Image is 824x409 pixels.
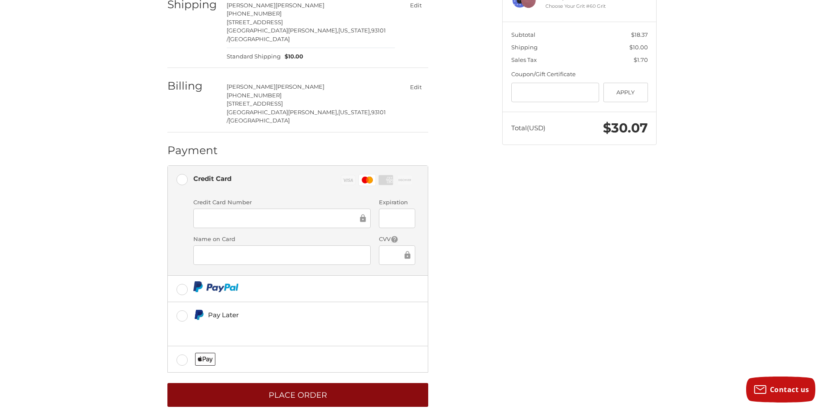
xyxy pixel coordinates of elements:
[511,56,537,63] span: Sales Tax
[193,281,239,292] img: PayPal icon
[603,83,648,102] button: Apply
[379,198,415,207] label: Expiration
[193,171,231,186] div: Credit Card
[227,27,386,42] span: 93101 /
[167,383,428,407] button: Place Order
[199,250,365,260] iframe: Secure Credit Card Frame - Cardholder Name
[193,235,371,244] label: Name on Card
[511,70,648,79] div: Coupon/Gift Certificate
[338,109,371,116] span: [US_STATE],
[511,124,545,132] span: Total (USD)
[276,2,324,9] span: [PERSON_NAME]
[228,35,290,42] span: [GEOGRAPHIC_DATA]
[167,79,218,93] h2: Billing
[227,19,283,26] span: [STREET_ADDRESS]
[227,109,338,116] span: [GEOGRAPHIC_DATA][PERSON_NAME],
[634,56,648,63] span: $1.70
[208,308,369,322] div: Pay Later
[511,83,600,102] input: Gift Certificate or Coupon Code
[276,83,324,90] span: [PERSON_NAME]
[227,92,282,99] span: [PHONE_NUMBER]
[193,198,371,207] label: Credit Card Number
[770,385,809,394] span: Contact us
[338,27,371,34] span: [US_STATE],
[629,44,648,51] span: $10.00
[511,31,535,38] span: Subtotal
[746,377,815,403] button: Contact us
[199,213,358,223] iframe: Secure Credit Card Frame - Credit Card Number
[385,213,409,223] iframe: Secure Credit Card Frame - Expiration Date
[228,117,290,124] span: [GEOGRAPHIC_DATA]
[227,83,276,90] span: [PERSON_NAME]
[631,31,648,38] span: $18.37
[227,100,283,107] span: [STREET_ADDRESS]
[511,44,538,51] span: Shipping
[403,81,428,93] button: Edit
[603,120,648,136] span: $30.07
[193,309,204,320] img: Pay Later icon
[195,353,215,366] img: Applepay icon
[227,2,276,9] span: [PERSON_NAME]
[385,250,402,260] iframe: Secure Credit Card Frame - CVV
[227,10,282,17] span: [PHONE_NUMBER]
[227,27,338,34] span: [GEOGRAPHIC_DATA][PERSON_NAME],
[545,3,612,10] li: Choose Your Grit #60 Grit
[379,235,415,244] label: CVV
[281,52,304,61] span: $10.00
[167,144,218,157] h2: Payment
[227,52,281,61] span: Standard Shipping
[193,322,369,335] iframe: PayPal Message 1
